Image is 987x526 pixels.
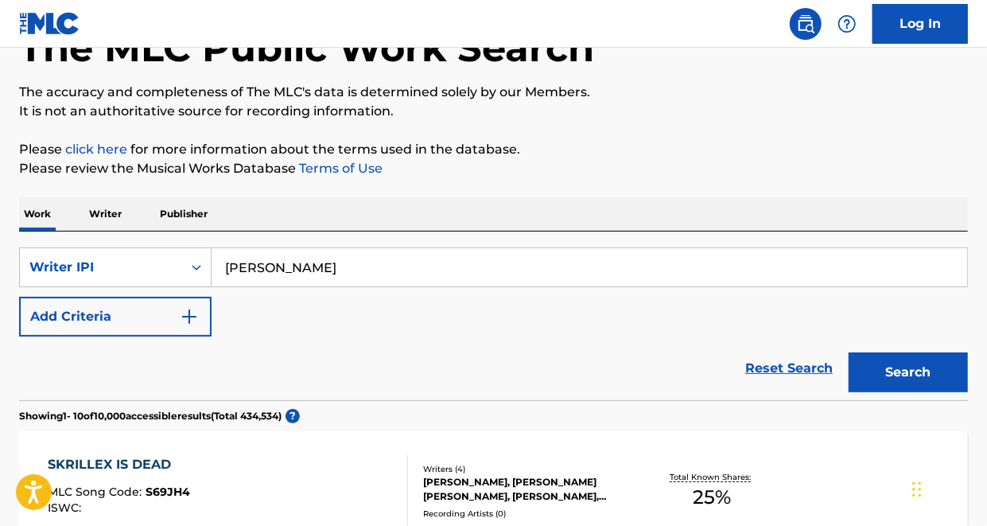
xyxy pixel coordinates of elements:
p: Publisher [155,197,212,231]
a: Reset Search [737,351,841,386]
img: search [796,14,815,33]
p: It is not an authoritative source for recording information. [19,102,968,121]
a: Log In [872,4,968,44]
button: Search [849,353,968,392]
span: ? [286,409,300,423]
span: MLC Song Code : [48,485,146,499]
div: Writers ( 4 ) [423,463,633,475]
p: Showing 1 - 10 of 10,000 accessible results (Total 434,534 ) [19,409,282,423]
div: SKRILLEX IS DEAD [48,455,190,474]
h1: The MLC Public Work Search [19,24,594,72]
p: Please for more information about the terms used in the database. [19,140,968,159]
div: Writer IPI [29,258,173,277]
img: help [837,14,857,33]
div: [PERSON_NAME], [PERSON_NAME] [PERSON_NAME], [PERSON_NAME], [PERSON_NAME] [423,475,633,504]
img: 9d2ae6d4665cec9f34b9.svg [180,307,199,326]
div: Drag [912,466,922,513]
p: Writer [84,197,126,231]
a: click here [65,142,127,157]
span: ISWC : [48,501,85,515]
img: MLC Logo [19,12,80,35]
a: Public Search [790,8,822,40]
span: S69JH4 [146,485,190,499]
button: Add Criteria [19,297,212,337]
a: Terms of Use [296,161,383,176]
p: Please review the Musical Works Database [19,159,968,178]
iframe: Chat Widget [907,450,987,526]
span: 25 % [694,483,732,512]
p: The accuracy and completeness of The MLC's data is determined solely by our Members. [19,83,968,102]
form: Search Form [19,247,968,400]
div: Recording Artists ( 0 ) [423,508,633,520]
p: Total Known Shares: [670,471,755,483]
div: Help [831,8,863,40]
p: Work [19,197,56,231]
